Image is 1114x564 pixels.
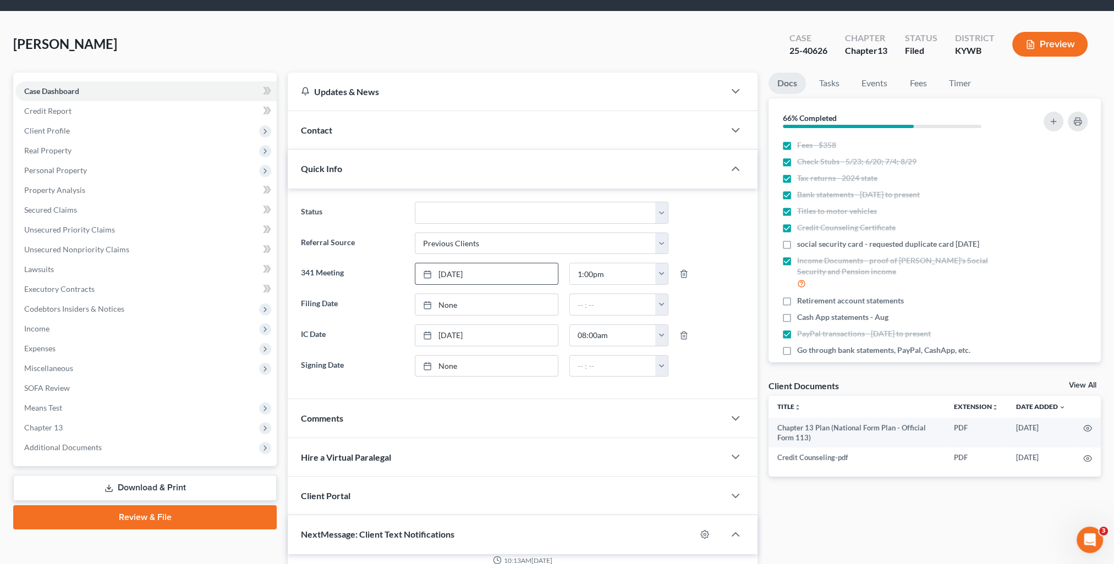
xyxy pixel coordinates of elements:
[24,344,56,353] span: Expenses
[905,45,937,57] div: Filed
[769,418,945,448] td: Chapter 13 Plan (National Form Plan - Official Form 113)
[295,355,409,377] label: Signing Date
[955,45,995,57] div: KYWB
[570,294,656,315] input: -- : --
[845,45,887,57] div: Chapter
[789,45,827,57] div: 25-40626
[769,73,806,94] a: Docs
[415,263,558,284] a: [DATE]
[797,312,888,323] span: Cash App statements - Aug
[301,163,342,174] span: Quick Info
[301,452,391,462] span: Hire a Virtual Paralegal
[1099,527,1108,535] span: 3
[570,356,656,377] input: -- : --
[415,356,558,377] a: None
[301,86,711,97] div: Updates & News
[24,225,115,234] span: Unsecured Priority Claims
[415,325,558,346] a: [DATE]
[301,529,454,539] span: NextMessage: Client Text Notifications
[24,304,124,313] span: Codebtors Insiders & Notices
[797,173,877,184] span: Tax returns - 2024 state
[295,233,409,255] label: Referral Source
[845,32,887,45] div: Chapter
[295,263,409,285] label: 341 Meeting
[945,447,1007,467] td: PDF
[570,325,656,346] input: -- : --
[24,363,73,373] span: Miscellaneous
[415,294,558,315] a: None
[295,294,409,316] label: Filing Date
[301,413,343,423] span: Comments
[797,345,970,356] span: Go through bank statements, PayPal, CashApp, etc.
[769,380,839,391] div: Client Documents
[1077,527,1103,553] iframe: Intercom live chat
[15,220,277,240] a: Unsecured Priority Claims
[1012,32,1088,57] button: Preview
[797,189,920,200] span: Bank statements - [DATE] to present
[992,404,998,411] i: unfold_more
[13,36,117,52] span: [PERSON_NAME]
[15,81,277,101] a: Case Dashboard
[1069,381,1096,389] a: View All
[24,185,85,195] span: Property Analysis
[797,222,896,233] span: Credit Counseling Certificate
[945,418,1007,448] td: PDF
[24,205,77,214] span: Secured Claims
[24,383,70,392] span: SOFA Review
[853,73,896,94] a: Events
[1007,418,1074,448] td: [DATE]
[24,264,54,274] span: Lawsuits
[794,404,801,411] i: unfold_more
[24,245,129,254] span: Unsecured Nonpriority Claims
[877,45,887,56] span: 13
[24,284,95,294] span: Executory Contracts
[783,113,837,123] strong: 66% Completed
[955,32,995,45] div: District
[301,490,350,501] span: Client Portal
[797,140,836,151] span: Fees - $358
[24,146,72,155] span: Real Property
[301,125,332,135] span: Contact
[13,475,277,501] a: Download & Print
[24,165,87,175] span: Personal Property
[13,505,277,529] a: Review & File
[777,402,801,411] a: Titleunfold_more
[810,73,848,94] a: Tasks
[15,240,277,259] a: Unsecured Nonpriority Claims
[24,324,50,333] span: Income
[570,263,656,284] input: -- : --
[954,402,998,411] a: Extensionunfold_more
[15,378,277,398] a: SOFA Review
[769,447,945,467] td: Credit Counseling-pdf
[1016,402,1066,411] a: Date Added expand_more
[1059,404,1066,411] i: expand_more
[797,328,931,339] span: PayPal transactions - [DATE] to present
[1007,447,1074,467] td: [DATE]
[24,443,102,452] span: Additional Documents
[789,32,827,45] div: Case
[901,73,936,94] a: Fees
[15,259,277,279] a: Lawsuits
[940,73,980,94] a: Timer
[905,32,937,45] div: Status
[15,180,277,200] a: Property Analysis
[24,403,62,412] span: Means Test
[24,86,79,96] span: Case Dashboard
[797,239,979,250] span: social security card - requested duplicate card [DATE]
[797,156,917,167] span: Check Stubs - 5/23; 6/20; 7/4; 8/29
[797,206,877,217] span: Titles to motor vehicles
[797,295,904,306] span: Retirement account statements
[15,200,277,220] a: Secured Claims
[24,106,72,115] span: Credit Report
[295,202,409,224] label: Status
[24,423,63,432] span: Chapter 13
[15,101,277,121] a: Credit Report
[24,126,70,135] span: Client Profile
[295,324,409,346] label: IC Date
[797,255,1008,277] span: Income Documents - proof of [PERSON_NAME]'s Social Security and Pension income
[15,279,277,299] a: Executory Contracts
